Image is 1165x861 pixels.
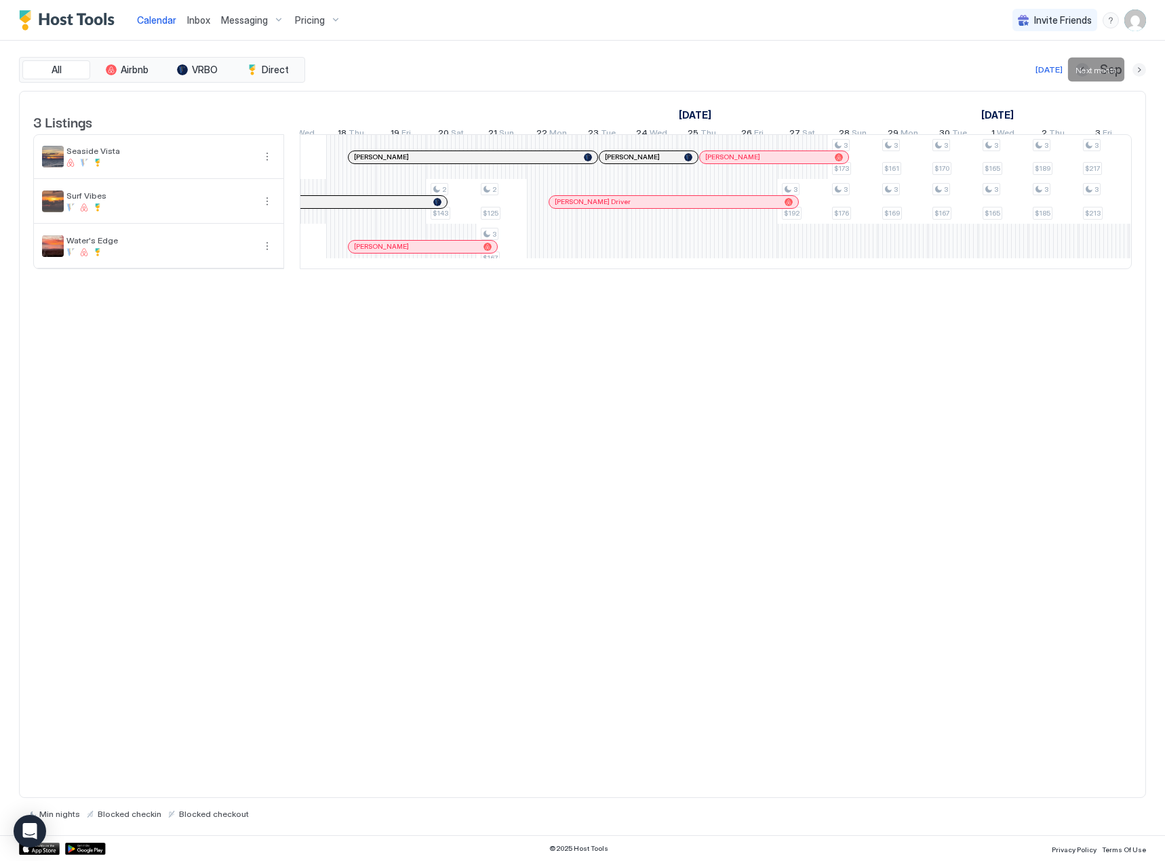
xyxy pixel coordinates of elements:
span: 19 [391,127,399,142]
span: $192 [784,209,799,218]
a: September 10, 2025 [675,105,715,125]
div: User profile [1124,9,1146,31]
span: Seaside Vista [66,146,254,156]
span: Sun [852,127,867,142]
span: 2 [1042,127,1047,142]
span: 26 [741,127,752,142]
a: Inbox [187,13,210,27]
span: 3 [844,185,848,194]
a: September 23, 2025 [585,125,619,144]
a: October 1, 2025 [988,125,1018,144]
span: $176 [834,209,849,218]
span: Fri [1103,127,1112,142]
a: September 26, 2025 [738,125,767,144]
span: $161 [884,164,899,173]
span: $169 [884,209,900,218]
div: Open Intercom Messenger [14,815,46,847]
span: Fri [754,127,764,142]
a: September 21, 2025 [485,125,517,144]
span: 3 Listings [33,111,92,132]
a: Privacy Policy [1052,841,1097,856]
span: 3 [944,141,948,150]
button: VRBO [163,60,231,79]
span: $167 [934,209,949,218]
span: Min nights [39,809,80,819]
span: Airbnb [121,64,149,76]
span: Invite Friends [1034,14,1092,26]
span: Terms Of Use [1102,845,1146,854]
div: [DATE] [1035,64,1063,76]
span: Sat [451,127,464,142]
span: Surf Vibes [66,191,254,201]
span: Wed [650,127,667,142]
span: 22 [536,127,547,142]
span: Thu [349,127,364,142]
span: $125 [483,209,498,218]
span: 27 [789,127,800,142]
a: September 18, 2025 [334,125,368,144]
span: 23 [588,127,599,142]
span: 3 [894,185,898,194]
a: Terms Of Use [1102,841,1146,856]
div: menu [259,238,275,254]
span: 3 [1044,185,1048,194]
span: Water's Edge [66,235,254,245]
span: 3 [1094,141,1099,150]
span: Calendar [137,14,176,26]
span: 25 [688,127,698,142]
span: 3 [944,185,948,194]
span: VRBO [192,64,218,76]
span: 28 [839,127,850,142]
span: Pricing [295,14,325,26]
a: App Store [19,843,60,855]
span: $213 [1085,209,1101,218]
span: $217 [1085,164,1100,173]
div: menu [1103,12,1119,28]
span: Messaging [221,14,268,26]
span: Thu [700,127,716,142]
span: Fri [401,127,411,142]
span: Privacy Policy [1052,845,1097,854]
a: September 24, 2025 [633,125,671,144]
span: Mon [901,127,918,142]
div: listing image [42,235,64,257]
span: $143 [433,209,448,218]
span: 18 [338,127,347,142]
span: 1 [991,127,995,142]
button: [DATE] [1033,62,1065,78]
span: $165 [985,209,1000,218]
button: More options [259,148,275,165]
span: $189 [1035,164,1050,173]
span: Wed [297,127,315,142]
button: Airbnb [93,60,161,79]
span: $167 [483,254,498,262]
span: [PERSON_NAME] Driver [555,197,631,206]
span: 3 [1094,185,1099,194]
a: Google Play Store [65,843,106,855]
span: Blocked checkout [179,809,249,819]
a: Host Tools Logo [19,10,121,31]
span: Thu [1049,127,1065,142]
button: More options [259,238,275,254]
a: September 27, 2025 [786,125,818,144]
span: 24 [636,127,648,142]
span: $173 [834,164,849,173]
span: Inbox [187,14,210,26]
a: September 25, 2025 [684,125,719,144]
span: Blocked checkin [98,809,161,819]
a: September 17, 2025 [283,125,318,144]
span: 3 [492,230,496,239]
a: September 28, 2025 [835,125,870,144]
span: 21 [488,127,497,142]
span: Tue [952,127,967,142]
a: September 20, 2025 [435,125,467,144]
span: [PERSON_NAME] [354,153,409,161]
span: Next month [1075,66,1116,75]
span: [PERSON_NAME] [605,153,660,161]
span: Sun [499,127,514,142]
span: $165 [985,164,1000,173]
span: [PERSON_NAME] [354,242,409,251]
button: All [22,60,90,79]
